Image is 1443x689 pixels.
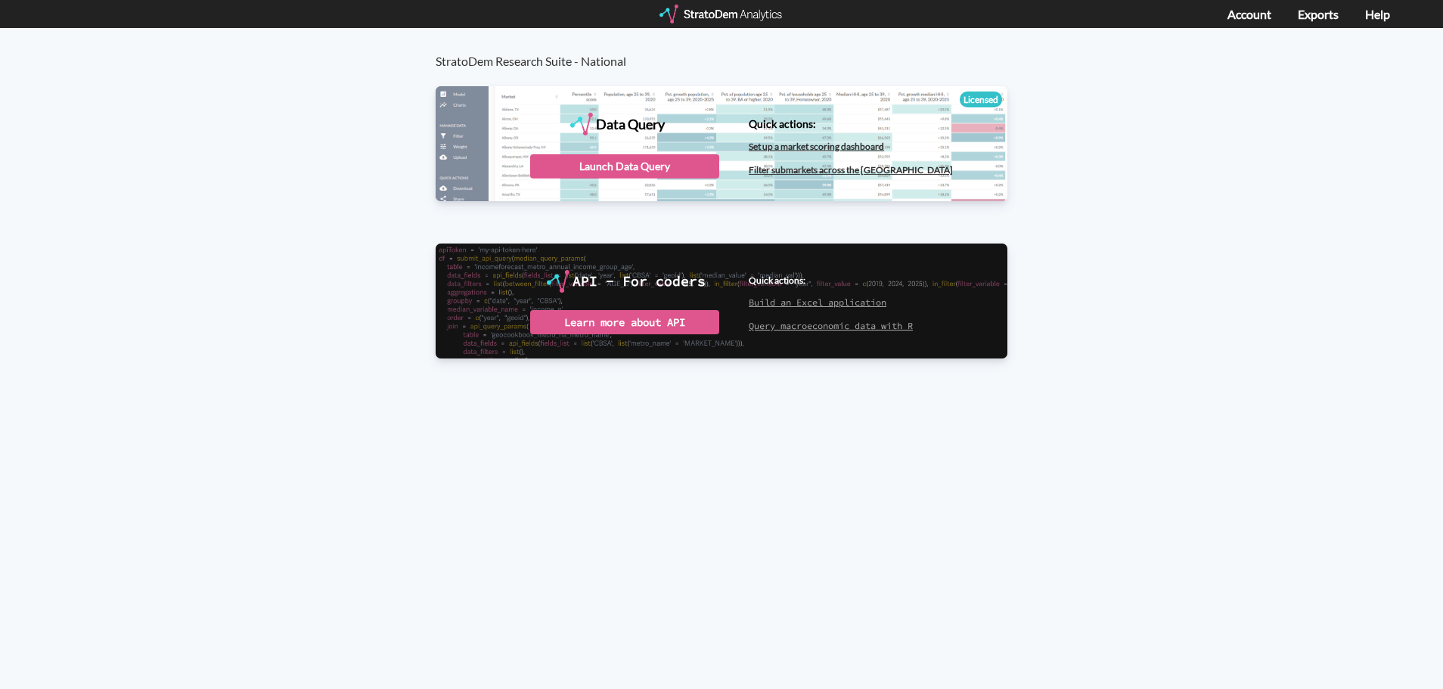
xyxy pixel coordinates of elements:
h4: Quick actions: [749,118,953,129]
div: Learn more about API [530,310,719,334]
a: Set up a market scoring dashboard [749,141,884,152]
a: Query macroeconomic data with R [749,320,913,331]
div: API - For coders [573,270,706,293]
h4: Quick actions: [749,275,913,285]
a: Exports [1298,7,1339,21]
a: Filter submarkets across the [GEOGRAPHIC_DATA] [749,164,953,175]
div: Data Query [596,113,665,135]
div: Licensed [960,92,1002,107]
a: Account [1227,7,1271,21]
div: Launch Data Query [530,154,719,178]
a: Build an Excel application [749,296,886,308]
h3: StratoDem Research Suite - National [436,28,1023,68]
a: Help [1365,7,1390,21]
